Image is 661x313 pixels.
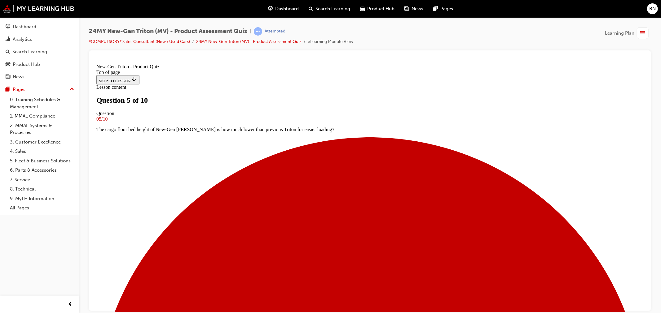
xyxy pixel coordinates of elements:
span: chart-icon [6,37,10,42]
span: news-icon [6,74,10,80]
a: pages-iconPages [429,2,458,15]
div: New-Gen Triton - Product Quiz [2,2,550,8]
span: pages-icon [434,5,438,13]
li: eLearning Module View [308,38,353,45]
div: 05/10 [2,55,550,60]
img: mmal [3,5,74,13]
a: search-iconSearch Learning [304,2,355,15]
span: news-icon [405,5,409,13]
span: pages-icon [6,87,10,92]
h1: Question 5 of 10 [2,35,550,43]
button: DashboardAnalyticsSearch LearningProduct HubNews [2,20,77,84]
a: All Pages [7,203,77,213]
span: search-icon [6,49,10,55]
span: Dashboard [275,5,299,12]
span: car-icon [360,5,365,13]
a: 1. MMAL Compliance [7,111,77,121]
a: 6. Parts & Accessories [7,165,77,175]
button: Pages [2,84,77,95]
a: 2. MMAL Systems & Processes [7,121,77,137]
a: Analytics [2,34,77,45]
button: Learning Plan [605,27,651,39]
a: 5. Fleet & Business Solutions [7,156,77,166]
span: Search Learning [316,5,350,12]
a: Product Hub [2,59,77,70]
a: 4. Sales [7,147,77,156]
span: 24MY New-Gen Triton (MV) - Product Assessment Quiz [89,28,248,35]
span: SKIP TO LESSON [5,17,43,22]
a: Dashboard [2,21,77,32]
a: news-iconNews [400,2,429,15]
div: Analytics [13,36,32,43]
span: BN [649,5,656,12]
div: Dashboard [13,23,36,30]
a: 8. Technical [7,184,77,194]
a: 0. Training Schedules & Management [7,95,77,111]
a: *COMPULSORY* Sales Consultant (New / Used Cars) [89,39,190,44]
span: learningRecordVerb_ATTEMPT-icon [254,27,262,36]
span: Product Hub [368,5,395,12]
div: Question [2,49,550,55]
a: 3. Customer Excellence [7,137,77,147]
span: Lesson content [2,23,32,28]
button: BN [647,3,658,14]
button: SKIP TO LESSON [2,14,46,23]
span: guage-icon [6,24,10,30]
span: up-icon [70,85,74,93]
span: search-icon [309,5,313,13]
span: News [412,5,424,12]
a: guage-iconDashboard [263,2,304,15]
span: prev-icon [68,301,73,308]
span: Learning Plan [605,30,634,37]
span: guage-icon [268,5,273,13]
div: Search Learning [12,48,47,55]
a: News [2,71,77,83]
span: | [250,28,251,35]
div: News [13,73,24,80]
a: 24MY New-Gen Triton (MV) - Product Assessment Quiz [196,39,302,44]
div: Attempted [265,28,285,34]
span: Pages [441,5,453,12]
span: car-icon [6,62,10,67]
div: Top of page [2,8,550,14]
span: list-icon [641,29,645,37]
a: 9. MyLH Information [7,194,77,204]
div: Product Hub [13,61,40,68]
p: The cargo floor bed height of New-Gen [PERSON_NAME] is how much lower than previous Triton for ea... [2,65,550,71]
a: 7. Service [7,175,77,185]
a: car-iconProduct Hub [355,2,400,15]
a: Search Learning [2,46,77,58]
div: Pages [13,86,25,93]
